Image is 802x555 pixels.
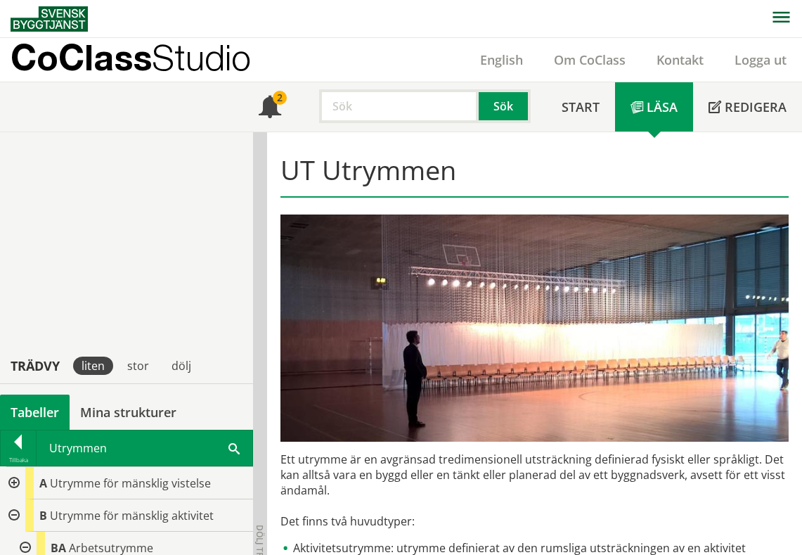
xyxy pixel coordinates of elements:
div: dölj [163,357,200,375]
a: 2 [243,82,297,132]
div: Trädvy [3,358,67,374]
span: Redigera [725,98,787,115]
div: 2 [273,91,287,105]
span: Start [562,98,600,115]
button: Sök [479,89,531,123]
h1: UT Utrymmen [280,154,789,198]
input: Sök [319,89,479,123]
a: English [465,51,538,68]
div: Utrymmen [37,430,252,466]
div: stor [119,357,157,375]
img: Svensk Byggtjänst [11,6,88,32]
span: Sök i tabellen [228,440,240,455]
span: A [39,476,47,491]
a: CoClassStudio [11,38,281,82]
a: Om CoClass [538,51,641,68]
span: Notifikationer [259,97,281,120]
span: Läsa [647,98,678,115]
a: Läsa [615,82,693,132]
p: CoClass [11,49,251,65]
a: Start [546,82,615,132]
div: Tillbaka [1,454,36,466]
a: Redigera [693,82,802,132]
img: utrymme.jpg [280,215,789,442]
span: Studio [152,37,251,78]
span: B [39,508,47,523]
div: liten [73,357,113,375]
a: Kontakt [641,51,719,68]
a: Mina strukturer [70,395,187,430]
a: Logga ut [719,51,802,68]
span: Utrymme för mänsklig aktivitet [50,508,214,523]
span: Utrymme för mänsklig vistelse [50,476,211,491]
